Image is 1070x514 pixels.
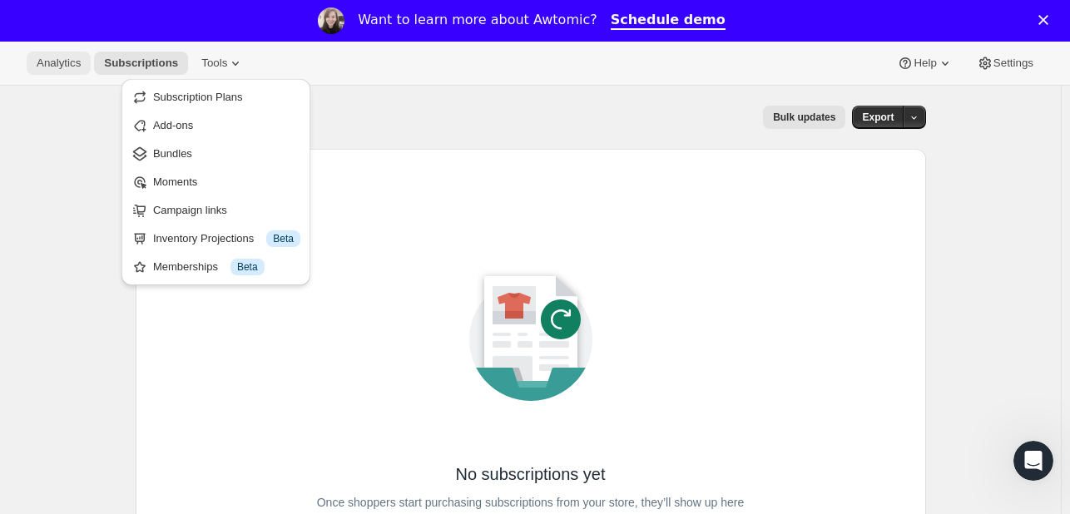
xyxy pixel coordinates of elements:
[153,147,192,160] span: Bundles
[763,106,845,129] button: Bulk updates
[273,232,294,245] span: Beta
[318,7,344,34] img: Profile image for Emily
[358,12,597,28] div: Want to learn more about Awtomic?
[153,91,243,103] span: Subscription Plans
[153,204,227,216] span: Campaign links
[126,225,305,252] button: Inventory Projections
[852,106,904,129] button: Export
[1013,441,1053,481] iframe: Intercom live chat
[126,84,305,111] button: Subscription Plans
[153,230,300,247] div: Inventory Projections
[773,111,835,124] span: Bulk updates
[1038,15,1055,25] div: Close
[126,197,305,224] button: Campaign links
[914,57,936,70] span: Help
[126,254,305,280] button: Memberships
[317,491,745,514] p: Once shoppers start purchasing subscriptions from your store, they’ll show up here
[993,57,1033,70] span: Settings
[237,260,258,274] span: Beta
[611,12,726,30] a: Schedule demo
[862,111,894,124] span: Export
[94,52,188,75] button: Subscriptions
[126,141,305,167] button: Bundles
[153,175,197,188] span: Moments
[126,112,305,139] button: Add-ons
[201,57,227,70] span: Tools
[153,259,300,275] div: Memberships
[153,119,193,131] span: Add-ons
[191,52,254,75] button: Tools
[887,52,963,75] button: Help
[455,462,605,486] p: No subscriptions yet
[104,57,178,70] span: Subscriptions
[126,169,305,195] button: Moments
[967,52,1043,75] button: Settings
[37,57,81,70] span: Analytics
[27,52,91,75] button: Analytics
